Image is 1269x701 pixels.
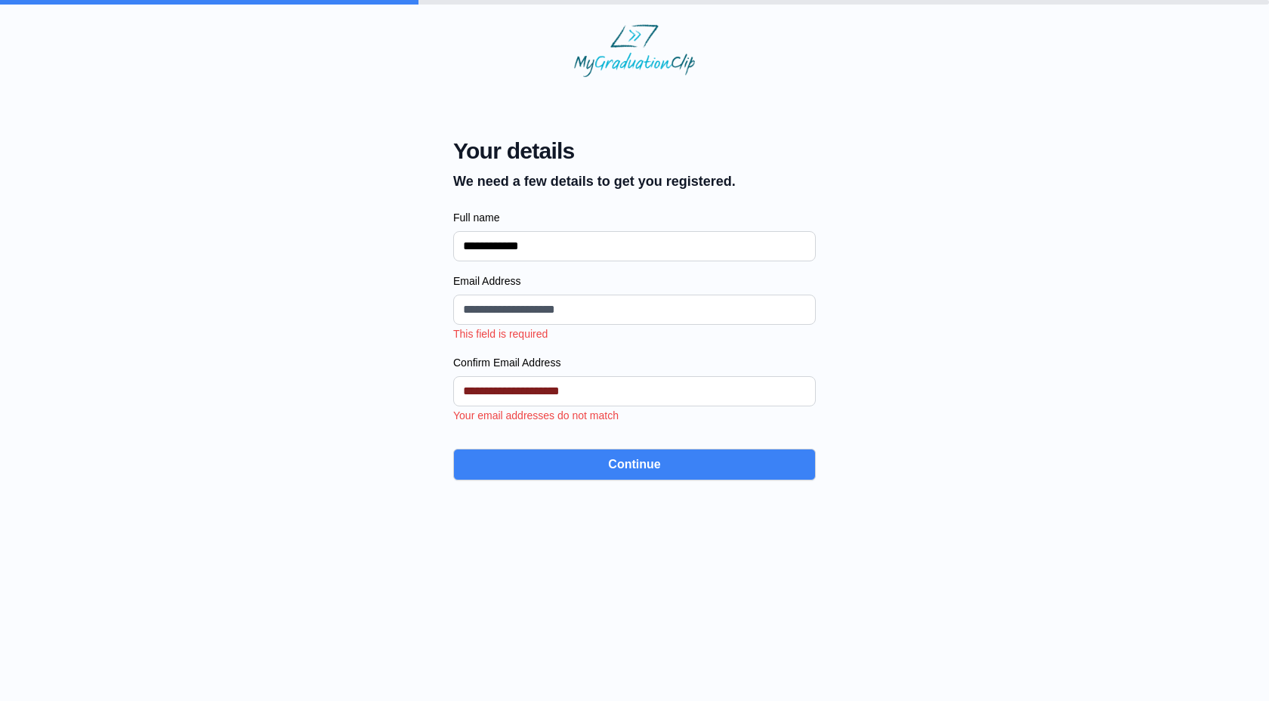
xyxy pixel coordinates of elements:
img: MyGraduationClip [574,24,695,77]
span: Your email addresses do not match [453,409,619,422]
p: We need a few details to get you registered. [453,171,736,192]
label: Confirm Email Address [453,355,816,370]
span: This field is required [453,328,548,340]
label: Email Address [453,273,816,289]
span: Your details [453,137,736,165]
button: Continue [453,449,816,480]
label: Full name [453,210,816,225]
